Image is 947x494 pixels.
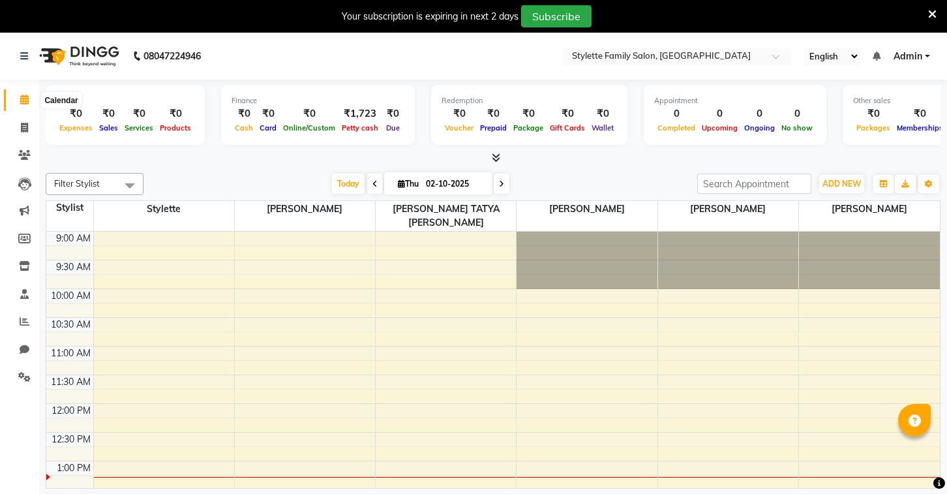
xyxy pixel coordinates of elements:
span: Due [383,123,403,132]
div: Appointment [654,95,816,106]
span: [PERSON_NAME] [235,201,375,217]
span: [PERSON_NAME] [517,201,657,217]
b: 08047224946 [143,38,201,74]
div: 0 [654,106,699,121]
span: Today [332,174,365,194]
div: ₹0 [853,106,894,121]
span: Sales [96,123,121,132]
span: No show [778,123,816,132]
span: Expenses [56,123,96,132]
span: [PERSON_NAME] [658,201,798,217]
div: ₹1,723 [338,106,382,121]
div: 1:00 PM [54,461,93,475]
div: Redemption [442,95,617,106]
span: Petty cash [338,123,382,132]
span: Services [121,123,157,132]
span: Prepaid [477,123,510,132]
div: ₹0 [477,106,510,121]
span: Ongoing [741,123,778,132]
span: Voucher [442,123,477,132]
span: Cash [232,123,256,132]
div: Finance [232,95,404,106]
span: Card [256,123,280,132]
div: ₹0 [157,106,194,121]
div: 12:30 PM [49,433,93,446]
span: Completed [654,123,699,132]
div: ₹0 [894,106,946,121]
div: ₹0 [510,106,547,121]
span: Wallet [588,123,617,132]
div: ₹0 [588,106,617,121]
span: [PERSON_NAME] [799,201,940,217]
div: Your subscription is expiring in next 2 days [342,10,519,23]
span: Filter Stylist [54,178,100,189]
span: Admin [894,50,922,63]
div: Stylist [46,201,93,215]
span: Products [157,123,194,132]
span: Memberships [894,123,946,132]
div: 9:00 AM [53,232,93,245]
span: Thu [395,179,422,189]
input: 2025-10-02 [422,174,487,194]
img: logo [33,38,123,74]
span: [PERSON_NAME] TATYA [PERSON_NAME] [376,201,516,231]
div: ₹0 [442,106,477,121]
span: Stylette [94,201,234,217]
div: ₹0 [96,106,121,121]
div: ₹0 [232,106,256,121]
div: ₹0 [256,106,280,121]
div: Calendar [41,93,81,108]
input: Search Appointment [697,174,811,194]
div: 0 [699,106,741,121]
span: Packages [853,123,894,132]
div: ₹0 [56,106,96,121]
div: 11:00 AM [48,347,93,360]
span: Gift Cards [547,123,588,132]
div: Total [56,95,194,106]
div: 10:30 AM [48,318,93,332]
div: 9:30 AM [53,260,93,274]
div: 10:00 AM [48,289,93,303]
div: ₹0 [121,106,157,121]
div: ₹0 [382,106,404,121]
button: Subscribe [521,5,592,27]
span: Package [510,123,547,132]
div: ₹0 [547,106,588,121]
div: 0 [778,106,816,121]
span: Upcoming [699,123,741,132]
div: 12:00 PM [49,404,93,418]
span: Online/Custom [280,123,338,132]
span: ADD NEW [822,179,861,189]
button: ADD NEW [819,175,864,193]
div: 0 [741,106,778,121]
div: 11:30 AM [48,375,93,389]
div: ₹0 [280,106,338,121]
